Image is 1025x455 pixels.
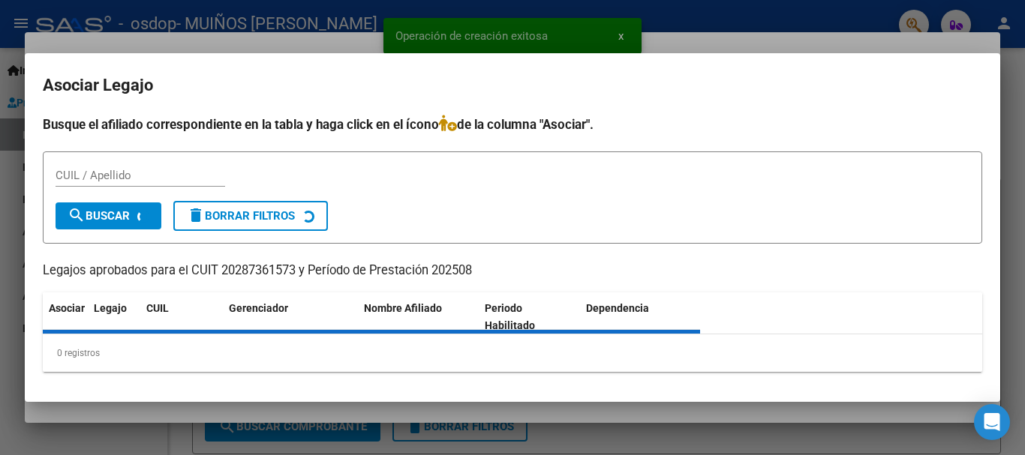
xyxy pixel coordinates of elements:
mat-icon: delete [187,206,205,224]
div: 0 registros [43,334,982,372]
datatable-header-cell: Nombre Afiliado [358,292,479,342]
datatable-header-cell: CUIL [140,292,223,342]
mat-icon: search [68,206,86,224]
span: Dependencia [586,302,649,314]
datatable-header-cell: Dependencia [580,292,701,342]
datatable-header-cell: Legajo [88,292,140,342]
span: Legajo [94,302,127,314]
div: Open Intercom Messenger [974,404,1010,440]
span: Buscar [68,209,130,223]
h4: Busque el afiliado correspondiente en la tabla y haga click en el ícono de la columna "Asociar". [43,115,982,134]
h2: Asociar Legajo [43,71,982,100]
span: Nombre Afiliado [364,302,442,314]
p: Legajos aprobados para el CUIT 20287361573 y Período de Prestación 202508 [43,262,982,280]
span: Gerenciador [229,302,288,314]
span: CUIL [146,302,169,314]
datatable-header-cell: Asociar [43,292,88,342]
button: Buscar [56,202,161,229]
span: Periodo Habilitado [485,302,535,331]
datatable-header-cell: Periodo Habilitado [479,292,580,342]
span: Borrar Filtros [187,209,295,223]
button: Borrar Filtros [173,201,328,231]
datatable-header-cell: Gerenciador [223,292,358,342]
span: Asociar [49,302,85,314]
